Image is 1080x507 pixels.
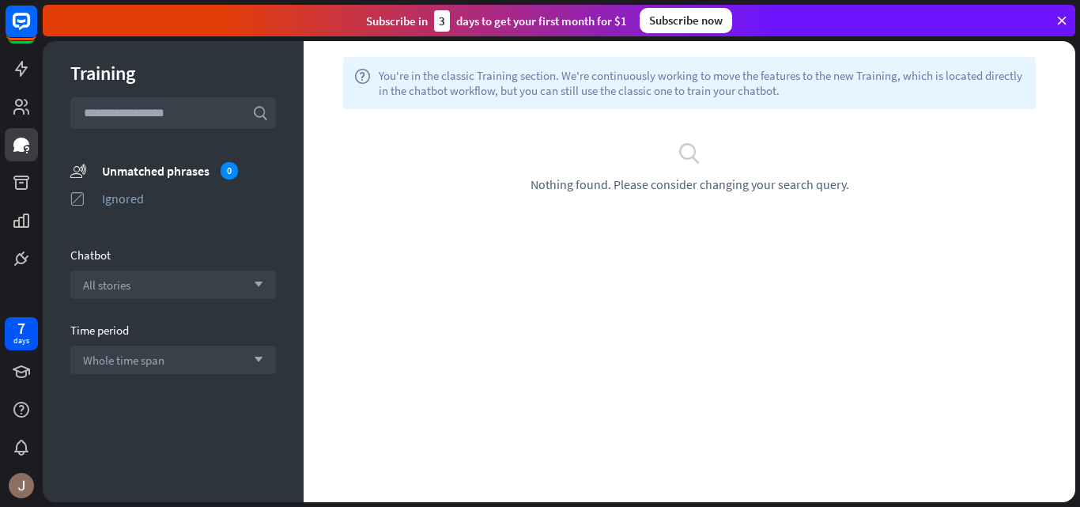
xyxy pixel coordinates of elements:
i: arrow_down [246,355,263,365]
i: arrow_down [246,280,263,289]
i: ignored [70,191,86,206]
div: 3 [434,10,450,32]
button: Open LiveChat chat widget [13,6,60,54]
div: Unmatched phrases [102,162,276,180]
div: Subscribe now [640,8,732,33]
span: All stories [83,278,130,293]
span: Nothing found. Please consider changing your search query. [531,176,849,192]
span: You're in the classic Training section. We're continuously working to move the features to the ne... [379,68,1025,98]
i: search [252,105,268,121]
div: Training [70,61,276,85]
div: Time period [70,323,276,338]
div: days [13,335,29,346]
i: unmatched_phrases [70,162,86,179]
div: 7 [17,321,25,335]
i: help [354,68,371,98]
div: Chatbot [70,248,276,263]
div: Subscribe in days to get your first month for $1 [366,10,627,32]
a: 7 days [5,317,38,350]
i: search [678,141,701,165]
div: Ignored [102,191,276,206]
span: Whole time span [83,353,164,368]
div: 0 [221,162,238,180]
